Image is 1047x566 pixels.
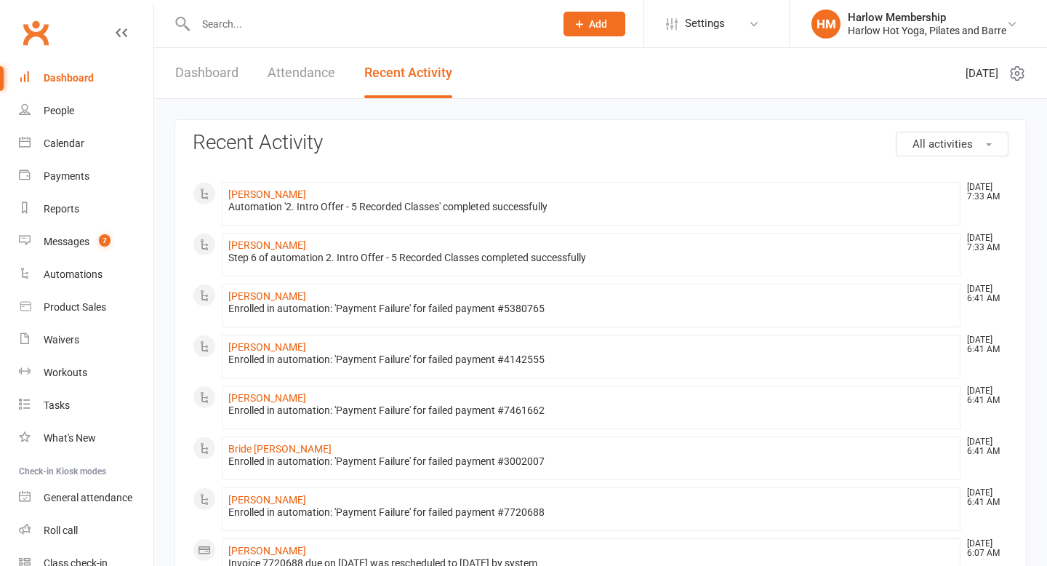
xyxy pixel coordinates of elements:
a: [PERSON_NAME] [228,290,306,302]
time: [DATE] 6:07 AM [960,539,1008,558]
div: What's New [44,432,96,444]
a: Product Sales [19,291,153,324]
div: HM [811,9,841,39]
span: 7 [99,234,111,247]
div: Messages [44,236,89,247]
div: General attendance [44,492,132,503]
div: Dashboard [44,72,94,84]
div: Enrolled in automation: 'Payment Failure' for failed payment #5380765 [228,303,954,315]
time: [DATE] 6:41 AM [960,335,1008,354]
a: Automations [19,258,153,291]
div: Harlow Hot Yoga, Pilates and Barre [848,24,1006,37]
span: [DATE] [966,65,998,82]
span: Settings [685,7,725,40]
a: Bride [PERSON_NAME] [228,443,332,455]
time: [DATE] 7:33 AM [960,183,1008,202]
input: Search... [191,14,545,34]
a: What's New [19,422,153,455]
time: [DATE] 6:41 AM [960,284,1008,303]
a: Recent Activity [364,48,452,98]
button: All activities [896,132,1008,156]
a: Waivers [19,324,153,356]
div: Enrolled in automation: 'Payment Failure' for failed payment #4142555 [228,354,954,366]
a: Calendar [19,127,153,160]
a: Attendance [268,48,335,98]
div: Harlow Membership [848,11,1006,24]
a: [PERSON_NAME] [228,188,306,200]
a: Dashboard [175,48,238,98]
div: Roll call [44,525,78,536]
div: Calendar [44,137,84,149]
div: Reports [44,203,79,215]
a: People [19,95,153,127]
time: [DATE] 6:41 AM [960,386,1008,405]
a: Workouts [19,356,153,389]
a: Messages 7 [19,226,153,258]
time: [DATE] 6:41 AM [960,488,1008,507]
span: Add [589,18,607,30]
div: Tasks [44,399,70,411]
div: Product Sales [44,301,106,313]
h3: Recent Activity [193,132,1008,154]
a: [PERSON_NAME] [228,341,306,353]
time: [DATE] 6:41 AM [960,437,1008,456]
div: Workouts [44,367,87,378]
div: Waivers [44,334,79,346]
div: Enrolled in automation: 'Payment Failure' for failed payment #7461662 [228,404,954,417]
div: Automations [44,268,103,280]
div: Automation '2. Intro Offer - 5 Recorded Classes' completed successfully [228,201,954,213]
a: Tasks [19,389,153,422]
a: Payments [19,160,153,193]
a: [PERSON_NAME] [228,545,306,557]
a: General attendance kiosk mode [19,482,153,514]
span: All activities [912,137,973,151]
a: Clubworx [17,15,54,51]
a: [PERSON_NAME] [228,494,306,506]
div: Enrolled in automation: 'Payment Failure' for failed payment #3002007 [228,455,954,468]
div: People [44,105,74,116]
div: Step 6 of automation 2. Intro Offer - 5 Recorded Classes completed successfully [228,252,954,264]
div: Payments [44,170,89,182]
div: Enrolled in automation: 'Payment Failure' for failed payment #7720688 [228,506,954,519]
a: Dashboard [19,62,153,95]
button: Add [563,12,625,36]
time: [DATE] 7:33 AM [960,234,1008,252]
a: [PERSON_NAME] [228,239,306,251]
a: [PERSON_NAME] [228,392,306,404]
a: Reports [19,193,153,226]
a: Roll call [19,514,153,547]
